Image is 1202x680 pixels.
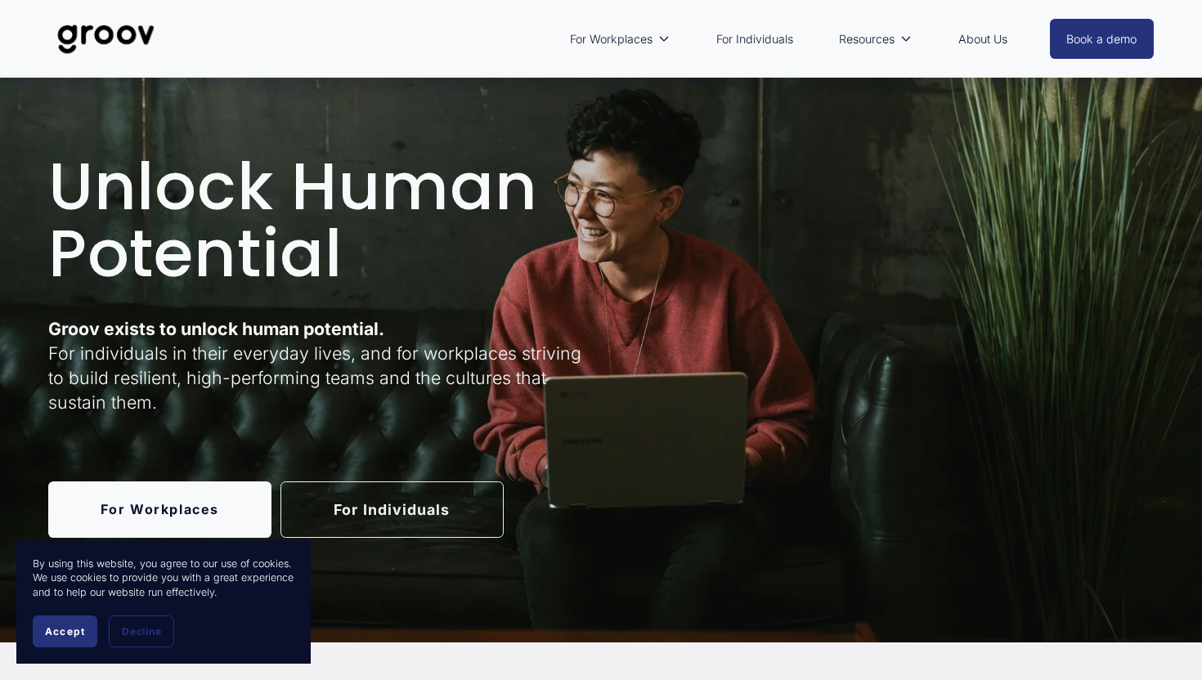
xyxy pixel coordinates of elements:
span: Accept [45,625,85,637]
button: Decline [109,615,174,647]
p: For individuals in their everyday lives, and for workplaces striving to build resilient, high-per... [48,317,597,414]
a: For Individuals [708,20,801,58]
a: Book a demo [1050,19,1155,59]
span: For Workplaces [570,29,653,50]
section: Cookie banner [16,540,311,664]
h1: Unlock Human Potential [48,154,597,287]
a: folder dropdown [562,20,678,58]
p: By using this website, you agree to our use of cookies. We use cookies to provide you with a grea... [33,557,294,599]
button: Accept [33,615,97,647]
span: Decline [122,625,161,637]
span: Resources [839,29,895,50]
a: About Us [950,20,1016,58]
a: For Workplaces [48,481,271,538]
img: Groov | Unlock Human Potential at Work and in Life [48,12,164,66]
a: For Individuals [280,481,504,538]
a: folder dropdown [831,20,920,58]
strong: Groov exists to unlock human potential. [48,318,384,339]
